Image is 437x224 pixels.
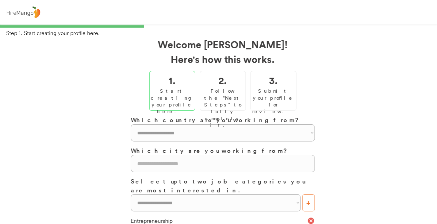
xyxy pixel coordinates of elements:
h3: Which country are you working from? [131,115,315,124]
div: 33% [1,25,436,28]
div: Submit your profile for review. [252,87,294,115]
h2: Welcome [PERSON_NAME]! Here's how this works. [131,37,315,66]
h2: 1. [169,73,176,87]
img: logo%20-%20hiremango%20gray.png [5,5,42,20]
h2: 2. [219,73,227,87]
div: Step 1. Start creating your profile here. [6,29,437,37]
button: + [302,194,315,211]
h3: Which city are you working from? [131,146,315,155]
h3: Select up to two job categories you are most interested in. [131,177,315,194]
div: Start creating your profile here. [151,87,194,115]
div: Follow the "Next Steps" to fully complete it. [201,87,244,129]
h2: 3. [269,73,278,87]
